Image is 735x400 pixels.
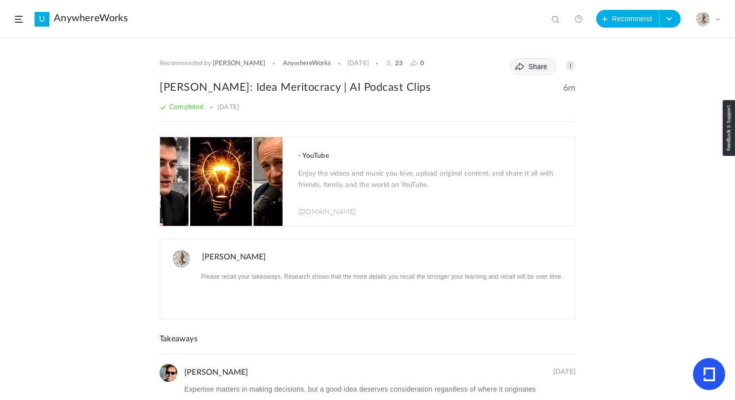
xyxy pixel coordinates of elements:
[200,250,575,267] h4: [PERSON_NAME]
[298,206,356,216] span: [DOMAIN_NAME]
[347,60,369,68] div: [DATE]
[283,60,331,68] a: AnywhereWorks
[217,104,239,110] span: [DATE]
[54,12,128,24] a: AnywhereWorks
[596,10,659,28] button: Recommend
[298,168,565,193] p: Enjoy the videos and music you love, upload original content, and share it all with friends, fami...
[395,60,402,67] span: 23
[184,383,575,396] p: Expertise matters in making decisions, but a good idea deserves consideration regardless of where...
[420,60,424,67] span: 0
[184,368,248,376] a: [PERSON_NAME]
[160,104,204,110] span: Completed
[160,137,575,226] a: - YouTube Enjoy the videos and music you love, upload original content, and share it all with fri...
[298,152,565,160] h1: - YouTube
[510,58,556,75] button: Share
[563,83,575,94] span: 6m
[172,250,190,268] img: julia-s-version-gybnm-profile-picture-frame-2024-template-16.png
[696,12,710,26] img: julia-s-version-gybnm-profile-picture-frame-2024-template-16.png
[213,60,266,68] a: [PERSON_NAME]
[553,368,575,376] span: [DATE]
[160,334,575,354] h1: Takeaways
[160,60,211,68] span: Recommended by
[529,63,547,71] span: Share
[160,364,177,382] img: 20190922-113330.jpg
[160,137,283,226] img: mqdefault.jpg
[160,80,575,95] h2: [PERSON_NAME]: Idea Meritocracy | AI Podcast Clips
[35,12,49,27] a: U
[723,100,735,156] img: loop_feedback_btn.png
